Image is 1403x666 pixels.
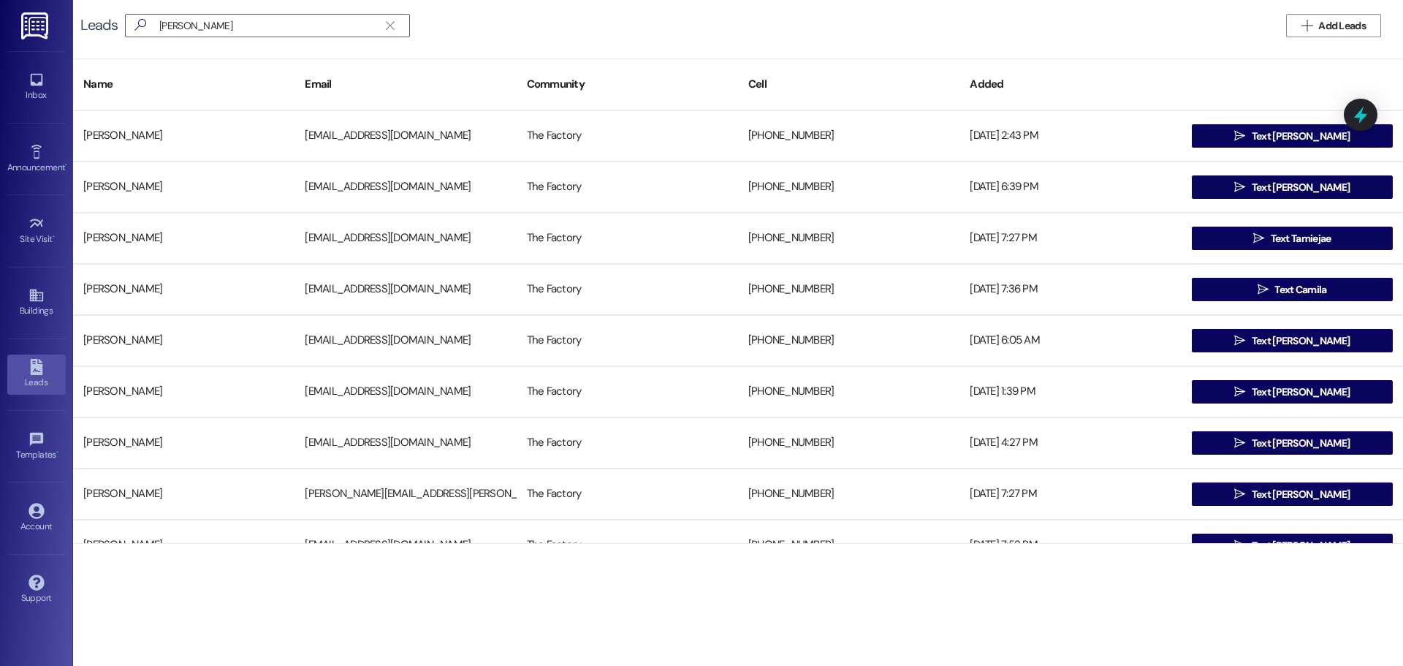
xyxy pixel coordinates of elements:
div: [EMAIL_ADDRESS][DOMAIN_NAME] [294,275,516,304]
i:  [1234,335,1245,347]
span: Add Leads [1318,18,1366,34]
div: The Factory [517,275,738,304]
div: [EMAIL_ADDRESS][DOMAIN_NAME] [294,224,516,253]
button: Text [PERSON_NAME] [1192,483,1393,506]
i:  [1234,540,1245,551]
div: [EMAIL_ADDRESS][DOMAIN_NAME] [294,121,516,151]
span: Text Camila [1274,282,1326,298]
span: • [53,232,55,242]
button: Text Camila [1192,278,1393,301]
div: [DATE] 2:43 PM [959,121,1181,151]
div: [DATE] 1:39 PM [959,377,1181,406]
a: Buildings [7,283,66,322]
div: [PHONE_NUMBER] [738,428,959,458]
div: [PERSON_NAME] [73,326,294,355]
div: The Factory [517,377,738,406]
div: The Factory [517,326,738,355]
span: • [56,447,58,458]
div: [DATE] 6:05 AM [959,326,1181,355]
button: Clear text [379,15,402,37]
div: [DATE] 4:27 PM [959,428,1181,458]
span: • [65,160,67,170]
div: [PERSON_NAME] [73,121,294,151]
div: [PHONE_NUMBER] [738,531,959,560]
button: Text [PERSON_NAME] [1192,124,1393,148]
a: Inbox [7,67,66,107]
span: Text [PERSON_NAME] [1252,385,1350,400]
i:  [129,18,152,33]
button: Text [PERSON_NAME] [1192,380,1393,404]
div: [EMAIL_ADDRESS][DOMAIN_NAME] [294,326,516,355]
button: Text [PERSON_NAME] [1192,534,1393,557]
i:  [1234,181,1245,193]
div: [PERSON_NAME][EMAIL_ADDRESS][PERSON_NAME][DOMAIN_NAME] [294,480,516,509]
span: Text [PERSON_NAME] [1252,333,1350,349]
div: [EMAIL_ADDRESS][DOMAIN_NAME] [294,428,516,458]
div: [DATE] 7:36 PM [959,275,1181,304]
div: Leads [80,18,118,33]
div: [EMAIL_ADDRESS][DOMAIN_NAME] [294,173,516,202]
i:  [1301,20,1312,31]
a: Site Visit • [7,211,66,251]
div: [DATE] 6:39 PM [959,173,1181,202]
button: Text [PERSON_NAME] [1192,175,1393,199]
span: Text [PERSON_NAME] [1252,538,1350,553]
div: [EMAIL_ADDRESS][DOMAIN_NAME] [294,377,516,406]
i:  [386,20,394,31]
div: Community [517,67,738,102]
i:  [1234,386,1245,398]
div: The Factory [517,428,738,458]
i:  [1253,232,1264,244]
div: [PERSON_NAME] [73,531,294,560]
div: [EMAIL_ADDRESS][DOMAIN_NAME] [294,531,516,560]
i:  [1258,284,1269,295]
div: [PHONE_NUMBER] [738,480,959,509]
div: Cell [738,67,959,102]
button: Text [PERSON_NAME] [1192,431,1393,455]
div: [PERSON_NAME] [73,173,294,202]
span: Text [PERSON_NAME] [1252,436,1350,451]
span: Text [PERSON_NAME] [1252,487,1350,502]
div: [PERSON_NAME] [73,480,294,509]
div: The Factory [517,173,738,202]
div: Name [73,67,294,102]
div: Email [294,67,516,102]
div: The Factory [517,480,738,509]
a: Support [7,570,66,610]
div: [PERSON_NAME] [73,275,294,304]
button: Text Tamiejae [1192,227,1393,250]
div: [PHONE_NUMBER] [738,173,959,202]
span: Text Tamiejae [1271,231,1331,246]
div: [PERSON_NAME] [73,428,294,458]
button: Add Leads [1286,14,1381,37]
i:  [1234,437,1245,449]
div: [PHONE_NUMBER] [738,275,959,304]
div: [DATE] 7:27 PM [959,480,1181,509]
input: Search name/email/community (quotes for exact match e.g. "John Smith") [159,15,379,36]
img: ResiDesk Logo [21,12,51,39]
div: [PHONE_NUMBER] [738,224,959,253]
a: Templates • [7,427,66,466]
div: Added [959,67,1181,102]
span: Text [PERSON_NAME] [1252,129,1350,144]
a: Leads [7,355,66,394]
div: [PHONE_NUMBER] [738,377,959,406]
span: Text [PERSON_NAME] [1252,180,1350,195]
button: Text [PERSON_NAME] [1192,329,1393,352]
div: [PHONE_NUMBER] [738,326,959,355]
div: [PERSON_NAME] [73,377,294,406]
div: The Factory [517,531,738,560]
div: [DATE] 7:52 PM [959,531,1181,560]
div: [PERSON_NAME] [73,224,294,253]
div: [DATE] 7:27 PM [959,224,1181,253]
div: The Factory [517,121,738,151]
div: The Factory [517,224,738,253]
i:  [1234,488,1245,500]
a: Account [7,499,66,538]
i:  [1234,130,1245,142]
div: [PHONE_NUMBER] [738,121,959,151]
